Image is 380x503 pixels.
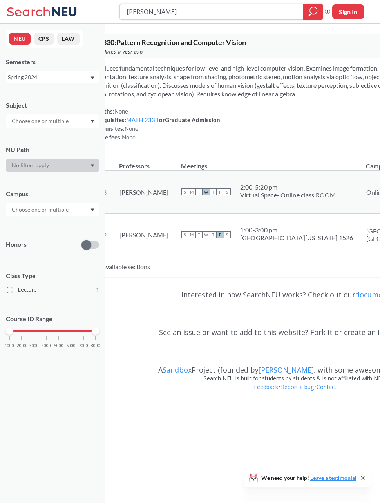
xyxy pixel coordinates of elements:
[89,188,107,196] a: 40208
[181,231,188,238] span: S
[96,47,143,56] span: Updated a year ago
[280,383,314,391] a: Report a bug
[7,285,99,295] label: Lecture
[113,154,175,171] th: Professors
[89,231,107,239] a: 40402
[203,188,210,195] span: W
[6,101,99,110] div: Subject
[6,190,99,198] div: Campus
[308,6,318,17] svg: magnifying glass
[181,188,188,195] span: S
[310,474,356,481] a: Leave a testimonial
[6,203,99,216] div: Dropdown arrow
[188,231,195,238] span: M
[5,344,14,348] span: 1000
[6,58,99,66] div: Semesters
[217,188,224,195] span: F
[6,271,99,280] span: Class Type
[240,234,353,242] div: [GEOGRAPHIC_DATA][US_STATE] 1526
[240,226,353,234] div: 1:00 - 3:00 pm
[259,365,314,375] a: [PERSON_NAME]
[195,231,203,238] span: T
[91,344,100,348] span: 8000
[8,205,74,214] input: Choose one or multiple
[42,344,51,348] span: 4000
[113,171,175,214] td: [PERSON_NAME]
[240,183,336,191] div: 2:00 - 5:20 pm
[66,344,76,348] span: 6000
[90,76,94,80] svg: Dropdown arrow
[6,145,99,154] div: NU Path
[316,383,337,391] a: Contact
[17,344,26,348] span: 2000
[114,108,128,115] span: None
[89,107,220,141] div: NUPaths: Prerequisites: or Graduate Admission Corequisites: Course fees:
[195,188,203,195] span: T
[79,344,88,348] span: 7000
[224,188,231,195] span: S
[113,214,175,256] td: [PERSON_NAME]
[253,383,279,391] a: Feedback
[210,231,217,238] span: T
[210,188,217,195] span: T
[8,73,90,81] div: Spring 2024
[6,240,27,249] p: Honors
[175,154,360,171] th: Meetings
[89,38,246,47] span: CS 5330 : Pattern Recognition and Computer Vision
[90,120,94,123] svg: Dropdown arrow
[188,188,195,195] span: M
[6,159,99,172] div: Dropdown arrow
[122,134,136,141] span: None
[34,33,54,45] button: CPS
[57,33,80,45] button: LAW
[125,125,139,132] span: None
[126,5,298,18] input: Class, professor, course number, "phrase"
[224,231,231,238] span: S
[54,344,63,348] span: 5000
[163,365,192,375] a: Sandbox
[9,33,31,45] button: NEU
[126,116,159,123] a: MATH 2331
[203,231,210,238] span: W
[332,4,364,19] button: Sign In
[8,116,74,126] input: Choose one or multiple
[6,315,99,324] p: Course ID Range
[29,344,39,348] span: 3000
[217,231,224,238] span: F
[6,71,99,83] div: Spring 2024Dropdown arrow
[240,191,336,199] div: Virtual Space- Online class ROOM
[90,164,94,167] svg: Dropdown arrow
[96,286,99,294] span: 1
[261,475,356,481] span: We need your help!
[303,4,323,20] div: magnifying glass
[6,114,99,128] div: Dropdown arrow
[90,208,94,212] svg: Dropdown arrow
